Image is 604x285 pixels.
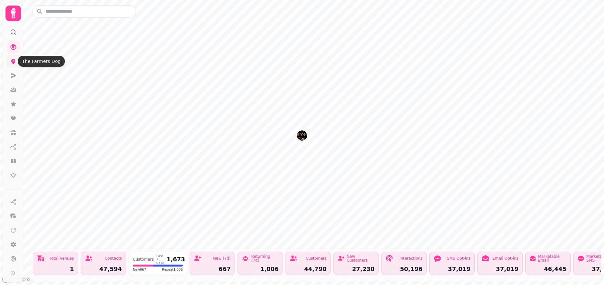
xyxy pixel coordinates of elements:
div: Total Venues [50,256,74,260]
div: 1,006 [242,266,279,272]
div: New (7d) [213,256,231,260]
div: 47,594 [85,266,122,272]
div: 50,196 [386,266,423,272]
span: New 667 [133,267,146,272]
div: 27,230 [338,266,375,272]
div: 46,445 [529,266,566,272]
div: New Customers [347,255,375,262]
div: The Farmers Dog [18,56,65,67]
div: 44,790 [290,266,327,272]
a: Mapbox logo [2,276,30,283]
div: 37,019 [482,266,518,272]
div: Customers [133,257,154,261]
div: 667 [194,266,231,272]
div: Contacts [105,256,122,260]
div: Customers [306,256,327,260]
span: Repeat 1,006 [162,267,183,272]
div: SMS Opt-ins [447,256,470,260]
div: 1,673 [167,256,185,262]
div: Email Opt-ins [493,256,518,260]
div: Returning (7d) [251,255,279,262]
div: Marketable Email [538,255,566,262]
button: The Farmers Dog [297,130,307,141]
div: Map marker [297,130,307,143]
div: 37,019 [434,266,470,272]
div: Last 7 days [157,255,164,264]
div: Interactions [400,256,423,260]
div: 1 [37,266,74,272]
